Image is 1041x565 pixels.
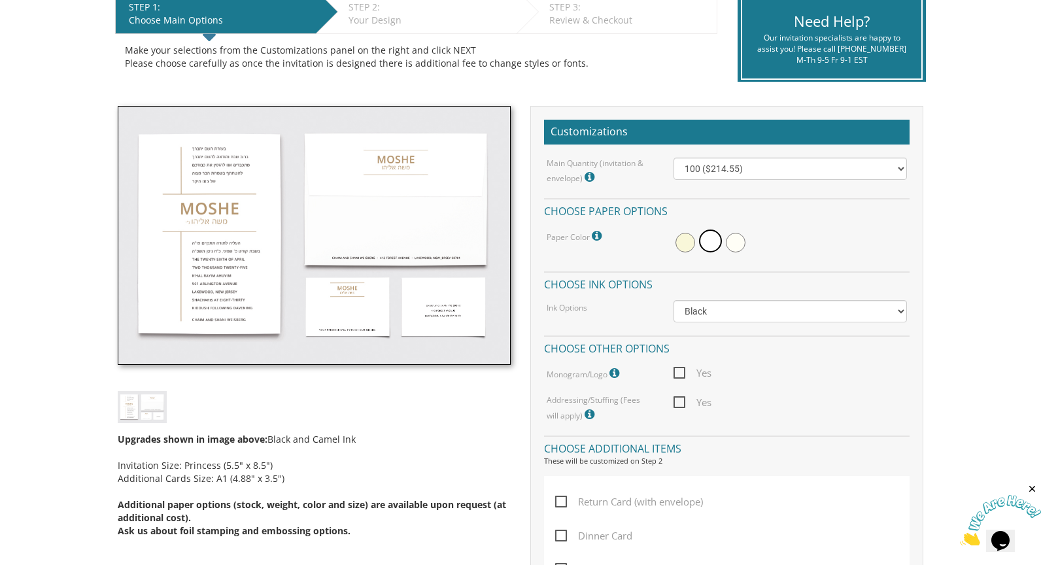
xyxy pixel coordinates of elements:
label: Monogram/Logo [547,365,623,382]
h4: Choose paper options [544,198,910,221]
h4: Choose ink options [544,271,910,294]
div: Black and Camel Ink Invitation Size: Princess (5.5" x 8.5") Additional Cards Size: A1 (4.88" x 3.5") [118,423,511,538]
img: bminv-thumb-2.jpg [118,106,511,365]
div: STEP 1: [129,1,309,14]
span: Return Card (with envelope) [555,494,703,510]
div: These will be customized on Step 2 [544,456,910,466]
div: Choose Main Options [129,14,309,27]
h4: Choose additional items [544,436,910,458]
label: Main Quantity (invitation & envelope) [547,158,654,186]
span: Yes [674,394,711,411]
h4: Choose other options [544,335,910,358]
div: Your Design [349,14,510,27]
div: Make your selections from the Customizations panel on the right and click NEXT Please choose care... [125,44,708,70]
div: STEP 2: [349,1,510,14]
span: Additional paper options (stock, weight, color and size) are available upon request (at additiona... [118,498,506,524]
label: Addressing/Stuffing (Fees will apply) [547,394,654,422]
h2: Customizations [544,120,910,145]
iframe: chat widget [960,483,1041,545]
div: Need Help? [752,11,911,31]
div: Review & Checkout [549,14,710,27]
span: Ask us about foil stamping and embossing options. [118,524,350,537]
span: Dinner Card [555,528,632,544]
label: Ink Options [547,302,587,313]
div: STEP 3: [549,1,710,14]
label: Paper Color [547,228,605,245]
div: Our invitation specialists are happy to assist you! Please call [PHONE_NUMBER] M-Th 9-5 Fr 9-1 EST [752,32,911,65]
span: Yes [674,365,711,381]
span: Upgrades shown in image above: [118,433,267,445]
img: bminv-thumb-2.jpg [118,391,167,423]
